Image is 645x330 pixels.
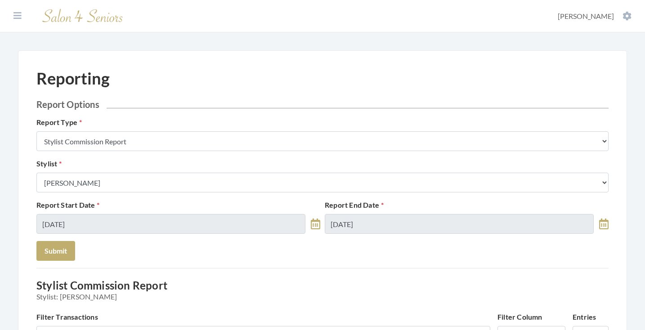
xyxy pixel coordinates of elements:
label: Report End Date [325,200,384,210]
img: Salon 4 Seniors [38,5,128,27]
button: [PERSON_NAME] [555,11,634,21]
h2: Report Options [36,99,609,110]
label: Filter Transactions [36,312,98,322]
label: Report Type [36,117,82,128]
button: Submit [36,241,75,261]
label: Filter Column [497,312,542,322]
input: Select Date [36,214,305,234]
input: Select Date [325,214,594,234]
h1: Reporting [36,69,110,88]
a: toggle [311,214,320,234]
label: Entries [573,312,596,322]
a: toggle [599,214,609,234]
h3: Stylist Commission Report [36,279,609,301]
label: Stylist [36,158,62,169]
span: Stylist: [PERSON_NAME] [36,292,609,301]
label: Report Start Date [36,200,100,210]
span: [PERSON_NAME] [558,12,614,20]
